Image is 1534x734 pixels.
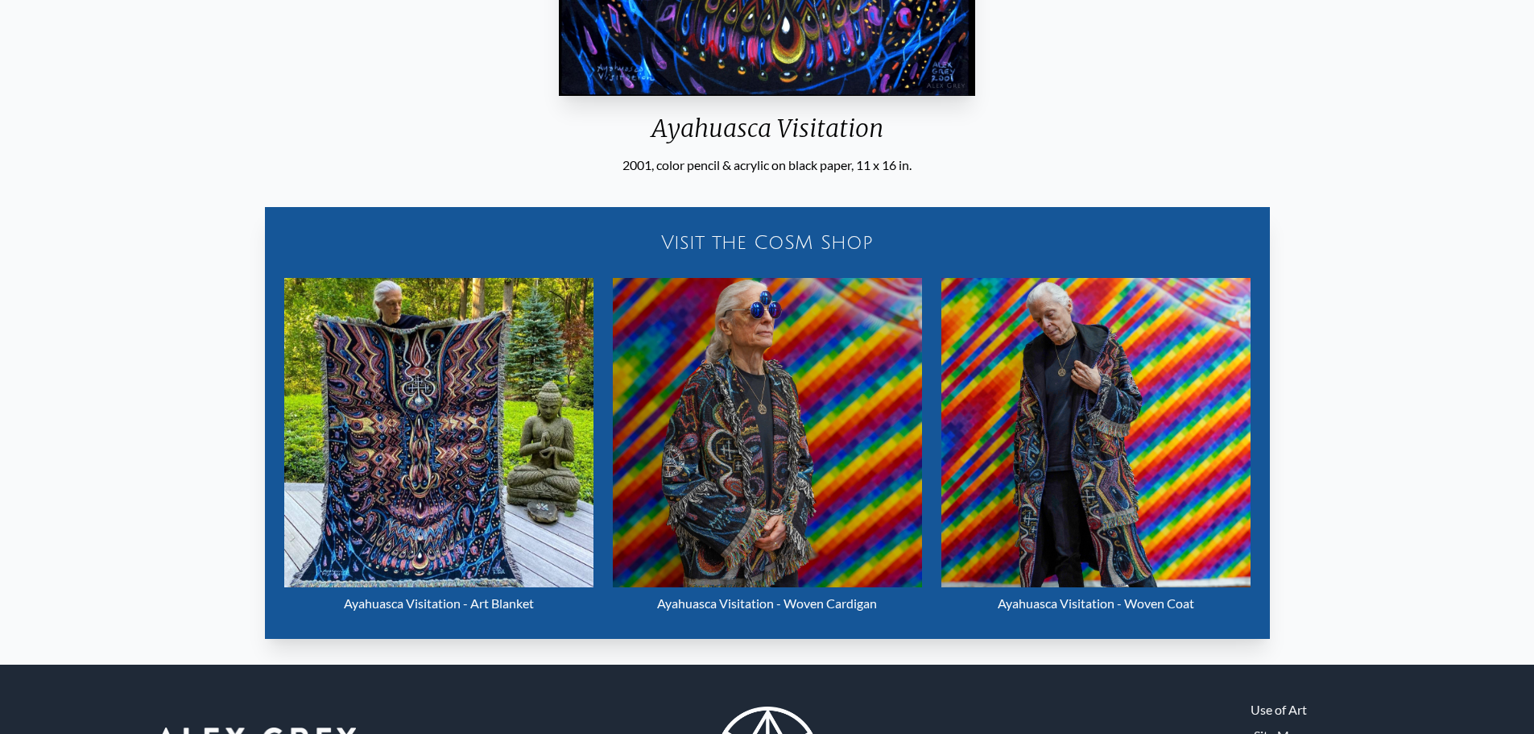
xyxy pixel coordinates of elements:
[275,217,1260,268] a: Visit the CoSM Shop
[284,278,593,587] img: Ayahuasca Visitation - Art Blanket
[552,156,981,175] div: 2001, color pencil & acrylic on black paper, 11 x 16 in.
[941,278,1251,587] img: Ayahuasca Visitation - Woven Coat
[613,278,922,587] img: Ayahuasca Visitation - Woven Cardigan
[552,114,981,156] div: Ayahuasca Visitation
[613,278,922,620] a: Ayahuasca Visitation - Woven Cardigan
[1251,700,1307,719] a: Use of Art
[613,587,922,620] div: Ayahuasca Visitation - Woven Cardigan
[284,587,593,620] div: Ayahuasca Visitation - Art Blanket
[941,278,1251,620] a: Ayahuasca Visitation - Woven Coat
[284,278,593,620] a: Ayahuasca Visitation - Art Blanket
[941,587,1251,620] div: Ayahuasca Visitation - Woven Coat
